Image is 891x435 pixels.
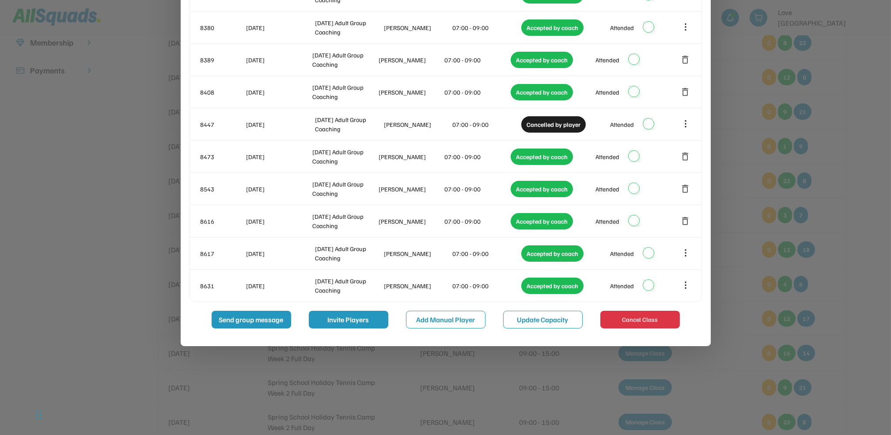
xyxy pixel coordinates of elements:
div: [PERSON_NAME] [384,249,451,258]
button: Invite Players [309,311,388,328]
div: 8447 [201,120,245,129]
div: [PERSON_NAME] [384,120,451,129]
div: [DATE] [246,249,314,258]
div: [PERSON_NAME] [384,23,451,32]
div: [DATE] [246,120,314,129]
div: Attended [595,217,619,226]
div: Attended [610,281,634,290]
div: 07:00 - 09:00 [445,55,509,65]
button: Add Manual Player [406,311,485,328]
div: [DATE] [246,217,311,226]
button: delete [680,87,691,97]
div: Accepted by coach [521,19,584,36]
div: 07:00 - 09:00 [453,249,520,258]
div: Cancelled by player [521,116,586,133]
div: [PERSON_NAME] [379,184,443,194]
div: 8617 [201,249,245,258]
div: 8473 [201,152,245,161]
div: Accepted by coach [511,213,573,229]
button: Send group message [212,311,291,328]
div: [DATE] Adult Group Coaching [315,276,382,295]
div: [DATE] Adult Group Coaching [312,212,377,230]
div: 8616 [201,217,245,226]
div: 8631 [201,281,245,290]
div: [DATE] [246,184,311,194]
div: 07:00 - 09:00 [453,120,520,129]
div: 8380 [201,23,245,32]
button: Update Capacity [503,311,583,328]
div: [DATE] [246,152,311,161]
button: delete [680,151,691,162]
div: 07:00 - 09:00 [445,184,509,194]
button: delete [680,183,691,194]
div: [DATE] [246,88,311,97]
div: [DATE] Adult Group Coaching [315,18,382,37]
div: [PERSON_NAME] [379,217,443,226]
div: 8389 [201,55,245,65]
div: [DATE] Adult Group Coaching [312,83,377,101]
div: [DATE] Adult Group Coaching [312,147,377,166]
div: Accepted by coach [521,278,584,294]
div: Accepted by coach [511,52,573,68]
div: 07:00 - 09:00 [445,217,509,226]
div: Attended [610,23,634,32]
div: Accepted by coach [521,245,584,262]
div: 07:00 - 09:00 [445,88,509,97]
div: Attended [595,88,619,97]
button: Cancel Class [600,311,680,328]
div: Attended [595,152,619,161]
button: delete [680,54,691,65]
div: [DATE] [246,55,311,65]
button: delete [680,216,691,226]
div: Accepted by coach [511,149,573,165]
div: Accepted by coach [511,84,573,100]
div: [DATE] [246,281,314,290]
div: [PERSON_NAME] [379,55,443,65]
div: Attended [610,249,634,258]
div: [DATE] Adult Group Coaching [315,115,382,134]
div: 07:00 - 09:00 [453,281,520,290]
div: Attended [610,120,634,129]
div: 07:00 - 09:00 [453,23,520,32]
div: [DATE] Adult Group Coaching [312,50,377,69]
div: 8543 [201,184,245,194]
div: 8408 [201,88,245,97]
div: Attended [595,55,619,65]
div: 07:00 - 09:00 [445,152,509,161]
div: [DATE] Adult Group Coaching [312,179,377,198]
div: [PERSON_NAME] [384,281,451,290]
div: [PERSON_NAME] [379,88,443,97]
div: Attended [595,184,619,194]
div: [DATE] Adult Group Coaching [315,244,382,263]
div: Accepted by coach [511,181,573,197]
div: [PERSON_NAME] [379,152,443,161]
div: [DATE] [246,23,314,32]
